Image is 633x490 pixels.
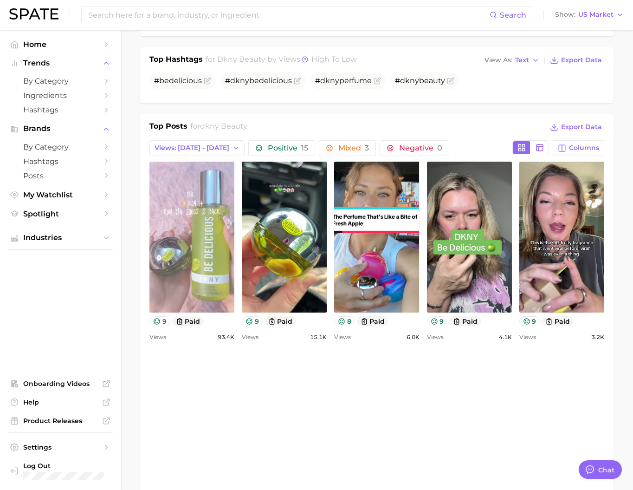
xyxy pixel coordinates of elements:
[553,140,604,156] button: Columns
[149,121,187,135] h1: Top Posts
[242,316,263,326] button: 9
[23,379,97,388] span: Onboarding Videos
[149,332,166,343] span: Views
[23,398,97,406] span: Help
[206,54,357,67] h2: for by Views
[7,140,113,154] a: by Category
[154,76,202,85] span: #bedelicious
[204,77,211,85] button: Flag as miscategorized or irrelevant
[569,144,599,152] span: Columns
[437,144,442,152] span: 0
[357,316,389,326] button: paid
[311,55,357,64] span: high to low
[23,157,97,166] span: Hashtags
[419,76,445,85] span: beauty
[499,332,512,343] span: 4.1k
[23,105,97,114] span: Hashtags
[23,171,97,180] span: Posts
[399,144,442,152] span: Negative
[7,122,113,136] button: Brands
[265,316,297,326] button: paid
[23,143,97,151] span: by Category
[400,76,419,85] span: dkny
[9,8,58,20] img: SPATE
[23,234,97,242] span: Industries
[484,58,512,63] span: View As
[7,414,113,428] a: Product Releases
[334,332,351,343] span: Views
[553,9,626,21] button: ShowUS Market
[555,12,575,17] span: Show
[7,231,113,245] button: Industries
[407,332,420,343] span: 6.0k
[447,77,454,85] button: Flag as miscategorized or irrelevant
[172,316,204,326] button: paid
[334,316,355,326] button: 8
[301,144,308,152] span: 15
[23,124,97,133] span: Brands
[548,121,604,134] button: Export Data
[7,88,113,103] a: Ingredients
[365,144,369,152] span: 3
[449,316,481,326] button: paid
[7,74,113,88] a: by Category
[315,76,372,85] span: # perfume
[242,332,258,343] span: Views
[23,91,97,100] span: Ingredients
[519,332,536,343] span: Views
[200,122,247,131] span: dkny beauty
[190,121,247,135] h2: for
[23,40,97,49] span: Home
[338,144,369,152] span: Mixed
[149,54,203,67] h1: Top Hashtags
[7,103,113,117] a: Hashtags
[7,169,113,183] a: Posts
[23,209,97,218] span: Spotlight
[519,316,540,326] button: 9
[268,144,308,152] span: Positive
[87,7,490,23] input: Search here for a brand, industry, or ingredient
[427,316,448,326] button: 9
[23,59,97,67] span: Trends
[217,55,265,64] span: dkny beauty
[218,332,234,343] span: 93.4k
[7,459,113,483] a: Log out. Currently logged in with e-mail doyeon@spate.nyc.
[548,54,604,67] button: Export Data
[7,395,113,409] a: Help
[225,76,292,85] span: # bedelicious
[310,332,327,343] span: 15.1k
[7,440,113,454] a: Settings
[7,188,113,202] a: My Watchlist
[23,462,106,470] span: Log Out
[23,77,97,85] span: by Category
[23,190,97,199] span: My Watchlist
[561,123,602,131] span: Export Data
[591,332,604,343] span: 3.2k
[149,316,170,326] button: 9
[7,37,113,52] a: Home
[7,207,113,221] a: Spotlight
[515,58,529,63] span: Text
[482,54,542,66] button: View AsText
[230,76,249,85] span: dkny
[7,56,113,70] button: Trends
[578,12,614,17] span: US Market
[374,77,381,85] button: Flag as miscategorized or irrelevant
[500,11,526,20] span: Search
[149,140,245,156] button: Views: [DATE] - [DATE]
[542,316,574,326] button: paid
[7,377,113,391] a: Onboarding Videos
[427,332,444,343] span: Views
[23,417,97,425] span: Product Releases
[7,154,113,169] a: Hashtags
[155,144,229,152] span: Views: [DATE] - [DATE]
[23,443,97,451] span: Settings
[320,76,339,85] span: dkny
[561,56,602,64] span: Export Data
[294,77,301,85] button: Flag as miscategorized or irrelevant
[395,76,445,85] span: #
